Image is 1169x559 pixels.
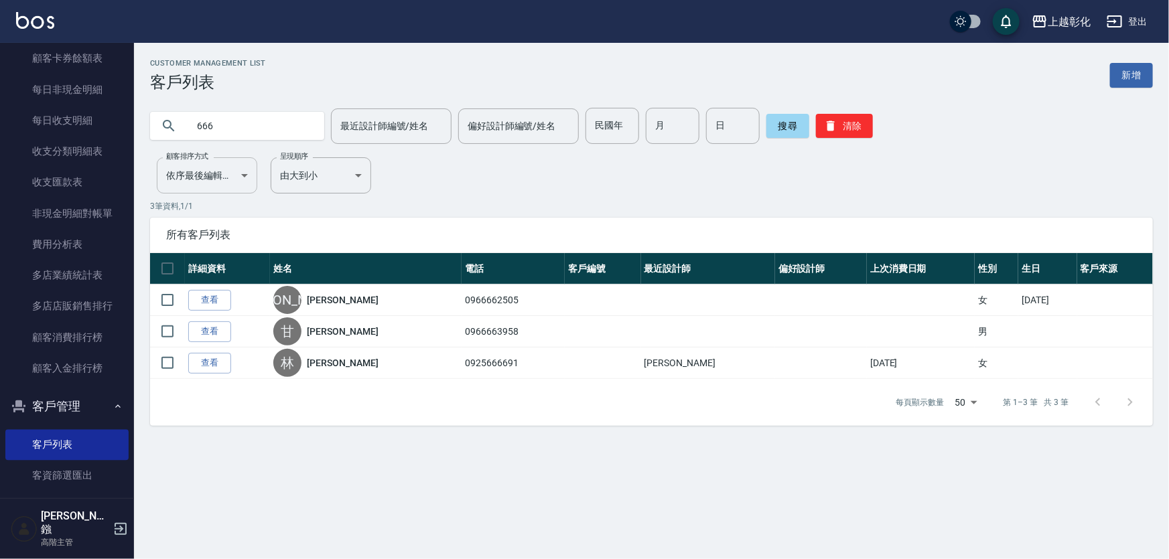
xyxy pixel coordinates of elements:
th: 詳細資料 [185,253,270,285]
a: 查看 [188,290,231,311]
a: 客戶列表 [5,429,129,460]
img: Logo [16,12,54,29]
p: 每頁顯示數量 [896,396,945,408]
p: 高階主管 [41,536,109,548]
a: 顧客卡券餘額表 [5,43,129,74]
th: 姓名 [270,253,462,285]
h5: [PERSON_NAME]鏹 [41,509,109,536]
a: 每日非現金明細 [5,74,129,105]
a: 客資篩選匯出 [5,460,129,491]
a: 查看 [188,353,231,374]
p: 3 筆資料, 1 / 1 [150,200,1153,212]
a: 多店店販銷售排行 [5,291,129,321]
a: 多店業績統計表 [5,260,129,291]
input: 搜尋關鍵字 [188,108,314,144]
button: 搜尋 [766,114,809,138]
button: 登出 [1101,9,1153,34]
a: 收支分類明細表 [5,136,129,167]
div: 甘 [273,317,301,345]
th: 客戶編號 [565,253,640,285]
a: 非現金明細對帳單 [5,198,129,229]
a: 收支匯款表 [5,167,129,197]
h3: 客戶列表 [150,73,266,92]
td: 0925666691 [462,347,565,379]
div: 依序最後編輯時間 [157,157,257,193]
th: 性別 [975,253,1018,285]
td: 女 [975,347,1018,379]
button: 客戶管理 [5,389,129,424]
td: 0966663958 [462,316,565,347]
a: 費用分析表 [5,229,129,260]
div: 由大到小 [271,157,371,193]
td: [PERSON_NAME] [641,347,775,379]
button: 清除 [816,114,873,138]
a: 新增 [1110,63,1153,88]
button: save [993,8,1020,35]
td: [DATE] [867,347,975,379]
th: 電話 [462,253,565,285]
a: 顧客入金排行榜 [5,353,129,384]
div: 上越彰化 [1048,13,1091,30]
th: 客戶來源 [1077,253,1153,285]
th: 最近設計師 [641,253,775,285]
div: 林 [273,349,301,377]
a: [PERSON_NAME] [307,356,378,370]
a: [PERSON_NAME] [307,325,378,338]
td: 女 [975,285,1018,316]
button: 上越彰化 [1026,8,1096,35]
th: 生日 [1018,253,1077,285]
h2: Customer Management List [150,59,266,68]
a: [PERSON_NAME] [307,293,378,307]
td: [DATE] [1018,285,1077,316]
p: 第 1–3 筆 共 3 筆 [1004,396,1069,408]
label: 呈現順序 [280,151,308,161]
th: 偏好設計師 [775,253,867,285]
label: 顧客排序方式 [166,151,208,161]
a: 查看 [188,321,231,342]
a: 卡券管理 [5,491,129,522]
a: 顧客消費排行榜 [5,322,129,353]
div: [PERSON_NAME] [273,286,301,314]
td: 0966662505 [462,285,565,316]
img: Person [11,515,38,542]
th: 上次消費日期 [867,253,975,285]
span: 所有客戶列表 [166,228,1137,242]
a: 每日收支明細 [5,105,129,136]
div: 50 [950,384,982,420]
td: 男 [975,316,1018,347]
